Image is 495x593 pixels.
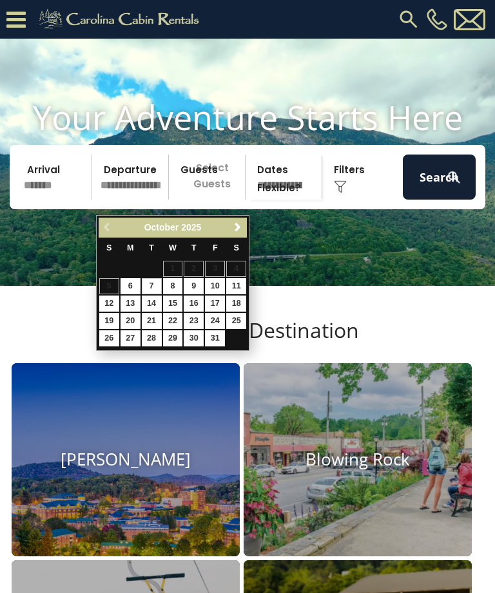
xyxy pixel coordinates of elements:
[144,222,179,232] span: October
[234,243,239,252] span: Saturday
[99,313,119,329] a: 19
[163,278,183,294] a: 8
[169,243,177,252] span: Wednesday
[244,450,472,470] h4: Blowing Rock
[10,97,485,137] h1: Your Adventure Starts Here
[121,296,141,312] a: 13
[121,330,141,346] a: 27
[106,243,112,252] span: Sunday
[423,8,451,30] a: [PHONE_NUMBER]
[205,278,225,294] a: 10
[173,155,245,200] p: Select Guests
[10,318,485,363] h3: Select Your Destination
[163,296,183,312] a: 15
[121,313,141,329] a: 20
[233,222,243,232] span: Next
[163,313,183,329] a: 22
[334,180,347,193] img: filter--v1.png
[121,278,141,294] a: 6
[184,330,204,346] a: 30
[142,296,162,312] a: 14
[142,278,162,294] a: 7
[226,296,246,312] a: 18
[213,243,218,252] span: Friday
[181,222,201,232] span: 2025
[142,313,162,329] a: 21
[184,313,204,329] a: 23
[205,330,225,346] a: 31
[205,296,225,312] a: 17
[205,313,225,329] a: 24
[163,330,183,346] a: 29
[229,220,246,236] a: Next
[191,243,197,252] span: Thursday
[149,243,154,252] span: Tuesday
[127,243,134,252] span: Monday
[184,278,204,294] a: 9
[12,363,240,556] a: [PERSON_NAME]
[446,169,462,185] img: search-regular-white.png
[244,363,472,556] a: Blowing Rock
[226,278,246,294] a: 11
[142,330,162,346] a: 28
[397,8,420,31] img: search-regular.svg
[184,296,204,312] a: 16
[403,155,476,200] button: Search
[32,6,210,32] img: Khaki-logo.png
[99,330,119,346] a: 26
[226,313,246,329] a: 25
[12,450,240,470] h4: [PERSON_NAME]
[99,296,119,312] a: 12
